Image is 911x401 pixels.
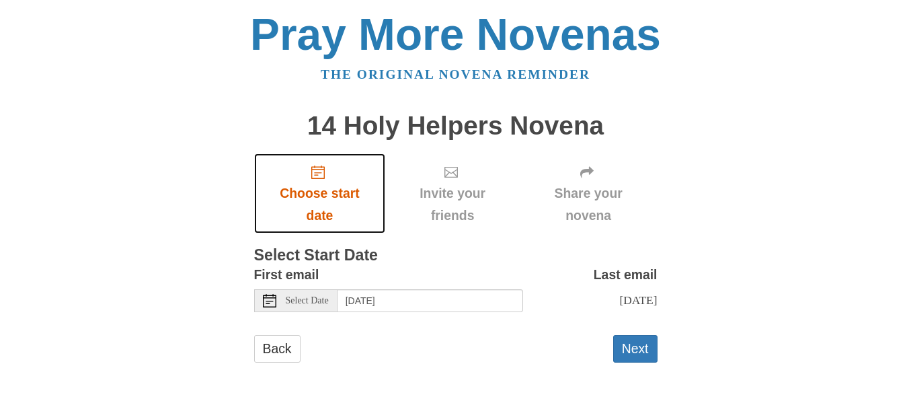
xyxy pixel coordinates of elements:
a: Choose start date [254,153,386,233]
label: Last email [594,264,658,286]
button: Next [613,335,658,363]
div: Click "Next" to confirm your start date first. [520,153,658,233]
span: Invite your friends [399,182,506,227]
a: Pray More Novenas [250,9,661,59]
span: Choose start date [268,182,372,227]
span: Share your novena [533,182,644,227]
span: [DATE] [619,293,657,307]
label: First email [254,264,319,286]
span: Select Date [286,296,329,305]
a: Back [254,335,301,363]
h1: 14 Holy Helpers Novena [254,112,658,141]
div: Click "Next" to confirm your start date first. [385,153,519,233]
a: The original novena reminder [321,67,590,81]
h3: Select Start Date [254,247,658,264]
